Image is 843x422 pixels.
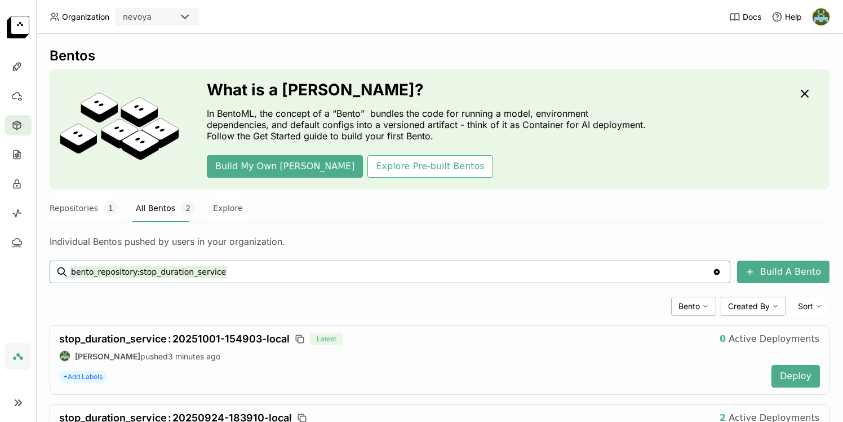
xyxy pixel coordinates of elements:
div: pushed [59,350,762,362]
span: 2 [181,201,195,216]
button: Deploy [771,365,820,388]
span: 1 [104,201,118,216]
strong: [PERSON_NAME] [75,351,140,361]
span: Active Deployments [729,333,819,345]
div: Bentos [50,47,829,64]
a: Docs [729,11,761,23]
span: Latest [310,333,343,345]
img: Thomas Atwood [813,8,829,25]
svg: Clear value [712,267,721,276]
span: : [168,333,171,345]
span: Created By [728,301,770,311]
span: stop_duration_service 20251001-154903-local [59,333,290,345]
button: Build My Own [PERSON_NAME] [207,155,363,178]
img: cover onboarding [59,92,180,166]
strong: 0 [720,333,726,345]
img: logo [7,16,29,38]
span: Bento [678,301,700,311]
span: 3 minutes ago [168,351,220,361]
input: Search [70,263,712,281]
img: Thomas Atwood [60,351,70,361]
button: Repositories [50,194,118,222]
div: Sort [791,297,829,316]
span: +Add Labels [59,371,107,383]
span: Help [785,12,802,22]
div: Created By [721,297,786,316]
div: Individual Bentos pushed by users in your organization. [50,236,829,247]
div: Bento [671,297,716,316]
span: Organization [62,12,109,22]
span: Docs [743,12,761,22]
button: All Bentos [136,194,195,222]
button: Explore [213,194,243,222]
p: In BentoML, the concept of a “Bento” bundles the code for running a model, environment dependenci... [207,108,652,142]
span: Sort [798,301,813,311]
div: nevoya [123,11,152,23]
div: Help [771,11,802,23]
h3: What is a [PERSON_NAME]? [207,81,652,99]
button: Build A Bento [737,261,829,283]
button: Explore Pre-built Bentos [367,155,493,178]
a: stop_duration_service:20251001-154903-local [59,333,290,345]
button: 0Active Deployments [711,328,828,350]
input: Selected nevoya. [153,12,154,23]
